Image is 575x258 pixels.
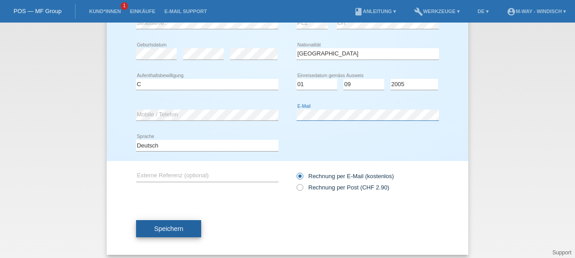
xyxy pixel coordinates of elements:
[410,9,464,14] a: buildWerkzeuge ▾
[297,173,394,180] label: Rechnung per E-Mail (kostenlos)
[297,184,389,191] label: Rechnung per Post (CHF 2.90)
[349,9,401,14] a: bookAnleitung ▾
[297,173,302,184] input: Rechnung per E-Mail (kostenlos)
[507,7,516,16] i: account_circle
[14,8,61,14] a: POS — MF Group
[414,7,423,16] i: build
[502,9,570,14] a: account_circlem-way - Windisch ▾
[552,249,571,256] a: Support
[136,220,201,237] button: Speichern
[121,2,128,10] span: 1
[473,9,493,14] a: DE ▾
[354,7,363,16] i: book
[297,184,302,195] input: Rechnung per Post (CHF 2.90)
[85,9,125,14] a: Kund*innen
[160,9,212,14] a: E-Mail Support
[125,9,160,14] a: Einkäufe
[154,225,183,232] span: Speichern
